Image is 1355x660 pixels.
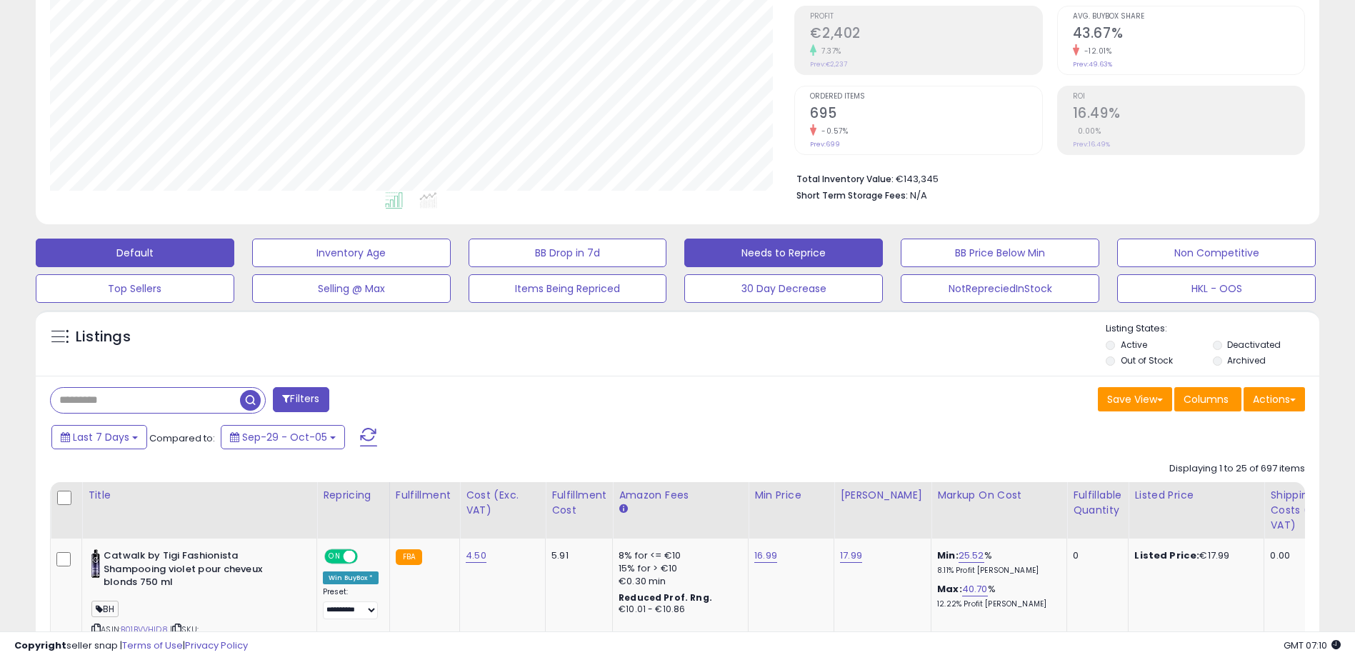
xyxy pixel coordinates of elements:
div: 8% for <= €10 [619,549,737,562]
button: BB Drop in 7d [469,239,667,267]
button: Needs to Reprice [684,239,883,267]
button: Non Competitive [1117,239,1316,267]
b: Catwalk by Tigi Fashionista Shampooing violet pour cheveux blonds 750 ml [104,549,277,593]
small: 7.37% [816,46,841,56]
h2: 43.67% [1073,25,1304,44]
b: Reduced Prof. Rng. [619,591,712,604]
b: Short Term Storage Fees: [796,189,908,201]
span: OFF [356,551,379,563]
div: Fulfillment Cost [551,488,606,518]
span: Last 7 Days [73,430,129,444]
a: Privacy Policy [185,639,248,652]
a: 40.70 [962,582,988,596]
div: Fulfillable Quantity [1073,488,1122,518]
small: Prev: 699 [810,140,840,149]
h2: 695 [810,105,1041,124]
div: Markup on Cost [937,488,1061,503]
div: Min Price [754,488,828,503]
div: Fulfillment [396,488,454,503]
button: Save View [1098,387,1172,411]
small: -12.01% [1079,46,1112,56]
b: Total Inventory Value: [796,173,894,185]
span: 2025-10-13 07:10 GMT [1284,639,1341,652]
button: Filters [273,387,329,412]
div: [PERSON_NAME] [840,488,925,503]
div: Cost (Exc. VAT) [466,488,539,518]
button: Inventory Age [252,239,451,267]
div: Title [88,488,311,503]
li: €143,345 [796,169,1294,186]
span: Sep-29 - Oct-05 [242,430,327,444]
button: BB Price Below Min [901,239,1099,267]
a: 17.99 [840,549,862,563]
small: 0.00% [1073,126,1101,136]
button: NotRepreciedInStock [901,274,1099,303]
th: The percentage added to the cost of goods (COGS) that forms the calculator for Min & Max prices. [931,482,1067,539]
b: Min: [937,549,959,562]
button: Sep-29 - Oct-05 [221,425,345,449]
b: Listed Price: [1134,549,1199,562]
div: 5.91 [551,549,601,562]
div: Repricing [323,488,384,503]
div: Displaying 1 to 25 of 697 items [1169,462,1305,476]
div: €0.30 min [619,575,737,588]
small: FBA [396,549,422,565]
span: ON [326,551,344,563]
span: N/A [910,189,927,202]
span: ROI [1073,93,1304,101]
div: Preset: [323,587,379,619]
div: 0 [1073,549,1117,562]
a: 16.99 [754,549,777,563]
a: 4.50 [466,549,486,563]
div: % [937,549,1056,576]
p: 8.11% Profit [PERSON_NAME] [937,566,1056,576]
div: €17.99 [1134,549,1253,562]
small: Prev: €2,237 [810,60,847,69]
h2: 16.49% [1073,105,1304,124]
h2: €2,402 [810,25,1041,44]
button: HKL - OOS [1117,274,1316,303]
span: Compared to: [149,431,215,445]
img: 31UarGb62FL._SL40_.jpg [91,549,100,578]
p: 12.22% Profit [PERSON_NAME] [937,599,1056,609]
label: Out of Stock [1121,354,1173,366]
div: Shipping Costs (Exc. VAT) [1270,488,1344,533]
div: 0.00 [1270,549,1339,562]
small: Prev: 16.49% [1073,140,1110,149]
span: Columns [1184,392,1229,406]
label: Deactivated [1227,339,1281,351]
button: Default [36,239,234,267]
b: Max: [937,582,962,596]
button: Actions [1244,387,1305,411]
span: BH [91,601,119,617]
div: Win BuyBox * [323,571,379,584]
span: Ordered Items [810,93,1041,101]
div: % [937,583,1056,609]
span: Profit [810,13,1041,21]
button: 30 Day Decrease [684,274,883,303]
label: Archived [1227,354,1266,366]
small: Prev: 49.63% [1073,60,1112,69]
small: Amazon Fees. [619,503,627,516]
div: Listed Price [1134,488,1258,503]
button: Last 7 Days [51,425,147,449]
a: Terms of Use [122,639,183,652]
h5: Listings [76,327,131,347]
a: 25.52 [959,549,984,563]
p: Listing States: [1106,322,1319,336]
button: Selling @ Max [252,274,451,303]
button: Columns [1174,387,1241,411]
label: Active [1121,339,1147,351]
div: Amazon Fees [619,488,742,503]
strong: Copyright [14,639,66,652]
div: €10.01 - €10.86 [619,604,737,616]
div: 15% for > €10 [619,562,737,575]
button: Items Being Repriced [469,274,667,303]
span: Avg. Buybox Share [1073,13,1304,21]
div: seller snap | | [14,639,248,653]
button: Top Sellers [36,274,234,303]
small: -0.57% [816,126,848,136]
